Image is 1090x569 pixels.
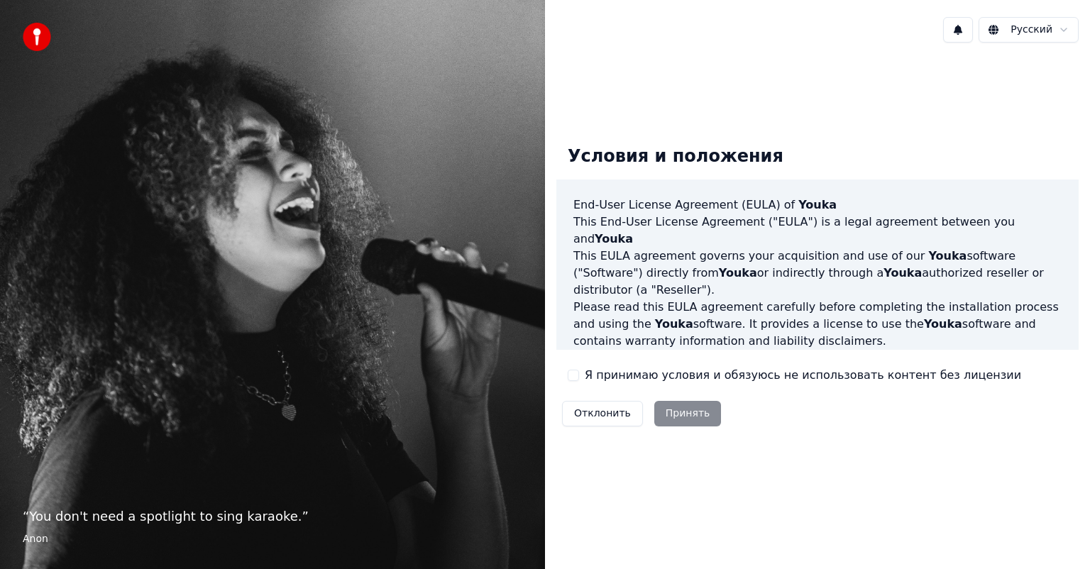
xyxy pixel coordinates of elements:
p: This End-User License Agreement ("EULA") is a legal agreement between you and [573,214,1062,248]
span: Youka [883,266,922,280]
p: Please read this EULA agreement carefully before completing the installation process and using th... [573,299,1062,350]
footer: Anon [23,532,522,546]
p: This EULA agreement governs your acquisition and use of our software ("Software") directly from o... [573,248,1062,299]
span: Youka [924,317,962,331]
span: Youka [719,266,757,280]
span: Youka [798,198,837,211]
p: If you register for a free trial of the software, this EULA agreement will also govern that trial... [573,350,1062,418]
button: Отклонить [562,401,643,426]
p: “ You don't need a spotlight to sing karaoke. ” [23,507,522,526]
div: Условия и положения [556,134,795,179]
img: youka [23,23,51,51]
label: Я принимаю условия и обязуюсь не использовать контент без лицензии [585,367,1021,384]
span: Youka [928,249,967,263]
span: Youka [655,317,693,331]
h3: End-User License Agreement (EULA) of [573,197,1062,214]
span: Youka [595,232,633,245]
